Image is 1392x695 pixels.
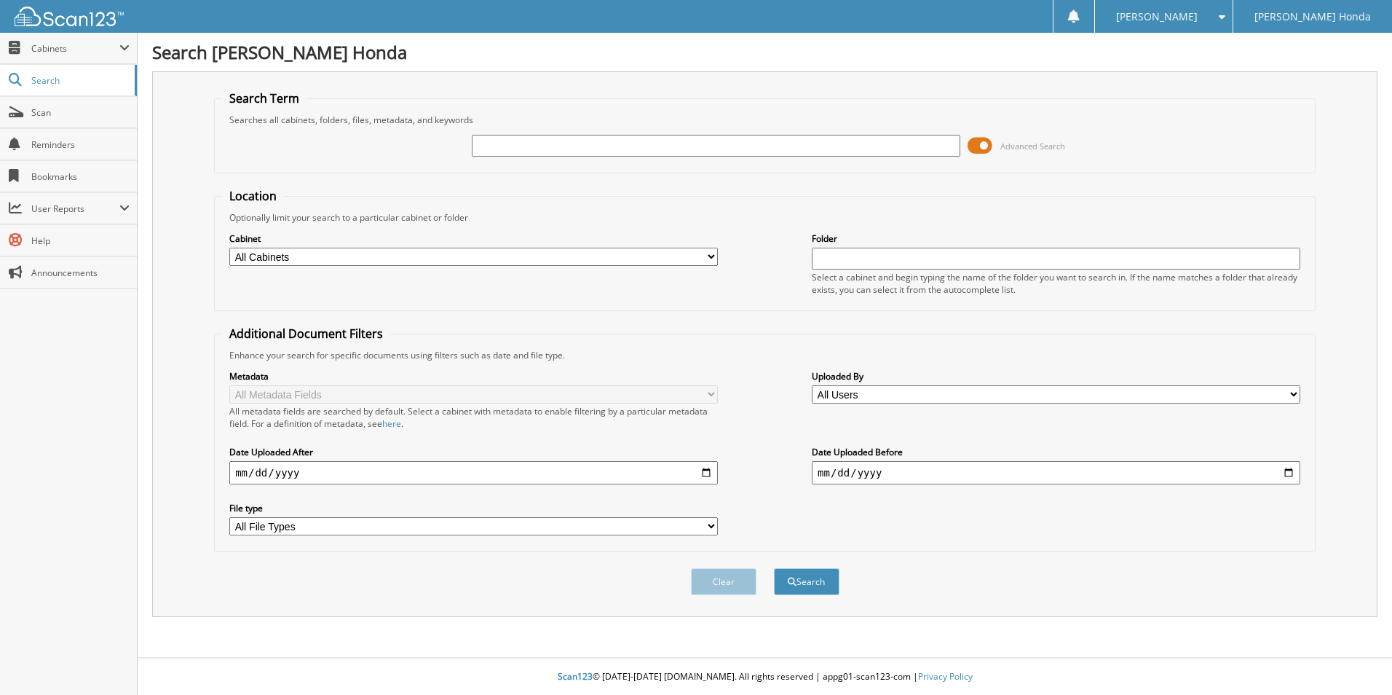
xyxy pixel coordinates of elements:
[812,461,1300,484] input: end
[229,461,718,484] input: start
[15,7,124,26] img: scan123-logo-white.svg
[774,568,839,595] button: Search
[918,670,973,683] a: Privacy Policy
[152,40,1377,64] h1: Search [PERSON_NAME] Honda
[31,203,119,215] span: User Reports
[229,370,718,382] label: Metadata
[31,170,130,183] span: Bookmarks
[812,370,1300,382] label: Uploaded By
[229,502,718,514] label: File type
[31,106,130,119] span: Scan
[31,235,130,247] span: Help
[812,271,1300,296] div: Select a cabinet and begin typing the name of the folder you want to search in. If the name match...
[812,232,1300,245] label: Folder
[31,74,127,87] span: Search
[229,232,718,245] label: Cabinet
[229,405,718,430] div: All metadata fields are searched by default. Select a cabinet with metadata to enable filtering b...
[31,42,119,55] span: Cabinets
[222,188,284,204] legend: Location
[31,267,130,279] span: Announcements
[222,114,1308,126] div: Searches all cabinets, folders, files, metadata, and keywords
[222,349,1308,361] div: Enhance your search for specific documents using filters such as date and file type.
[222,90,307,106] legend: Search Term
[812,446,1300,458] label: Date Uploaded Before
[31,138,130,151] span: Reminders
[558,670,593,683] span: Scan123
[1116,12,1198,21] span: [PERSON_NAME]
[1254,12,1371,21] span: [PERSON_NAME] Honda
[382,417,401,430] a: here
[138,659,1392,695] div: © [DATE]-[DATE] [DOMAIN_NAME]. All rights reserved | appg01-scan123-com |
[229,446,718,458] label: Date Uploaded After
[222,211,1308,224] div: Optionally limit your search to a particular cabinet or folder
[691,568,756,595] button: Clear
[1000,141,1065,152] span: Advanced Search
[222,326,390,342] legend: Additional Document Filters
